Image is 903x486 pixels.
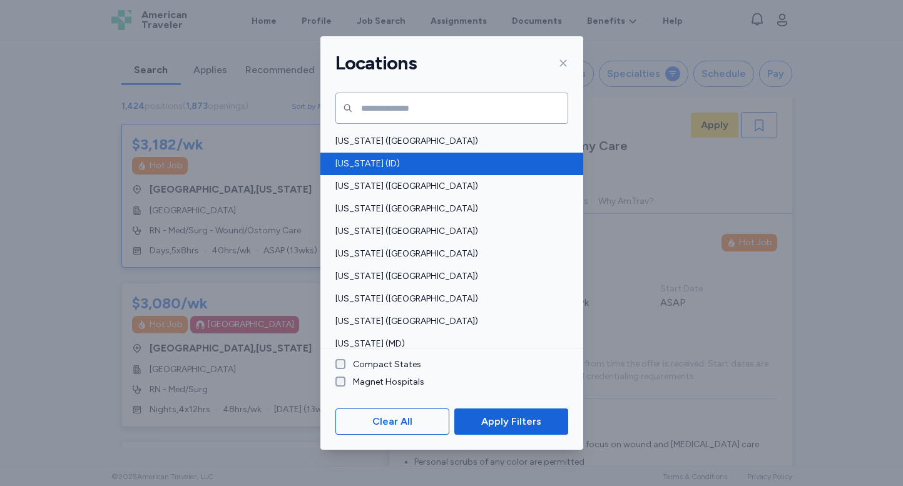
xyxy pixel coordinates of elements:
[345,376,424,388] label: Magnet Hospitals
[481,414,541,429] span: Apply Filters
[335,203,561,215] span: [US_STATE] ([GEOGRAPHIC_DATA])
[335,51,417,75] h1: Locations
[335,338,561,350] span: [US_STATE] (MD)
[335,270,561,283] span: [US_STATE] ([GEOGRAPHIC_DATA])
[454,408,568,435] button: Apply Filters
[335,408,450,435] button: Clear All
[372,414,412,429] span: Clear All
[335,135,561,148] span: [US_STATE] ([GEOGRAPHIC_DATA])
[335,158,561,170] span: [US_STATE] (ID)
[345,358,421,371] label: Compact States
[335,225,561,238] span: [US_STATE] ([GEOGRAPHIC_DATA])
[335,293,561,305] span: [US_STATE] ([GEOGRAPHIC_DATA])
[335,315,561,328] span: [US_STATE] ([GEOGRAPHIC_DATA])
[335,248,561,260] span: [US_STATE] ([GEOGRAPHIC_DATA])
[335,180,561,193] span: [US_STATE] ([GEOGRAPHIC_DATA])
